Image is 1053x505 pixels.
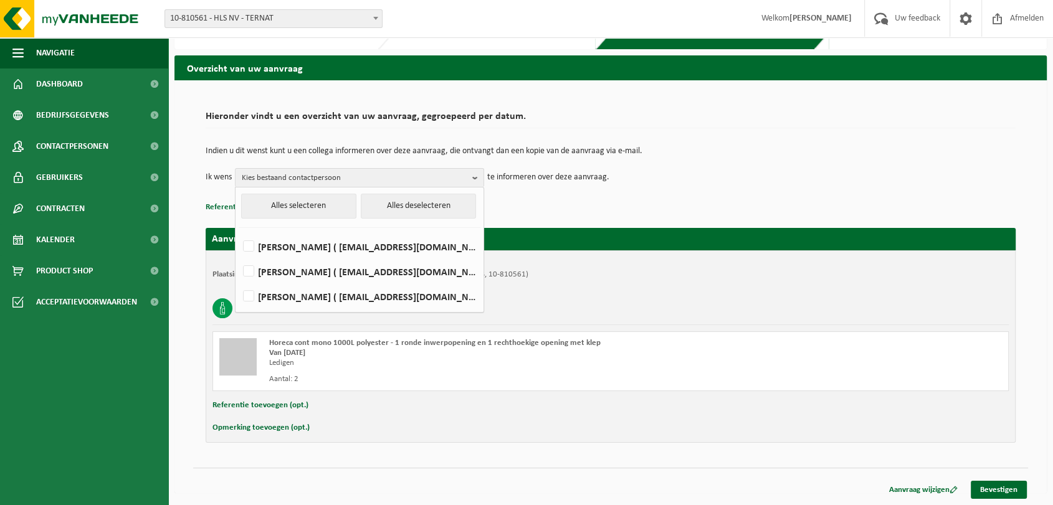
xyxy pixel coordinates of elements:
button: Alles selecteren [241,194,356,219]
strong: Van [DATE] [269,349,305,357]
div: Aantal: 2 [269,374,660,384]
button: Referentie toevoegen (opt.) [212,397,308,413]
span: Kalender [36,224,75,255]
span: Horeca cont mono 1000L polyester - 1 ronde inwerpopening en 1 rechthoekige opening met klep [269,339,601,347]
span: Contactpersonen [36,131,108,162]
span: Dashboard [36,68,83,100]
span: Navigatie [36,37,75,68]
a: Bevestigen [971,481,1027,499]
button: Alles deselecteren [361,194,476,219]
button: Referentie toevoegen (opt.) [206,199,302,215]
h2: Overzicht van uw aanvraag [174,55,1047,80]
strong: Aanvraag voor [DATE] [212,234,305,244]
span: Kies bestaand contactpersoon [242,169,467,187]
p: te informeren over deze aanvraag. [487,168,609,187]
strong: [PERSON_NAME] [789,14,852,23]
label: [PERSON_NAME] ( [EMAIL_ADDRESS][DOMAIN_NAME] ) [241,237,477,256]
button: Opmerking toevoegen (opt.) [212,420,310,436]
span: Bedrijfsgegevens [36,100,109,131]
strong: Plaatsingsadres: [212,270,267,278]
label: [PERSON_NAME] ( [EMAIL_ADDRESS][DOMAIN_NAME] ) [241,262,477,281]
p: Ik wens [206,168,232,187]
label: [PERSON_NAME] ( [EMAIL_ADDRESS][DOMAIN_NAME] ) [241,287,477,306]
h2: Hieronder vindt u een overzicht van uw aanvraag, gegroepeerd per datum. [206,111,1016,128]
span: Product Shop [36,255,93,286]
p: Indien u dit wenst kunt u een collega informeren over deze aanvraag, die ontvangt dan een kopie v... [206,147,1016,156]
div: Ledigen [269,358,660,368]
span: Gebruikers [36,162,83,193]
span: 10-810561 - HLS NV - TERNAT [164,9,383,28]
button: Kies bestaand contactpersoon [235,168,484,187]
span: 10-810561 - HLS NV - TERNAT [165,10,382,27]
span: Contracten [36,193,85,224]
span: Acceptatievoorwaarden [36,286,137,318]
a: Aanvraag wijzigen [880,481,967,499]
